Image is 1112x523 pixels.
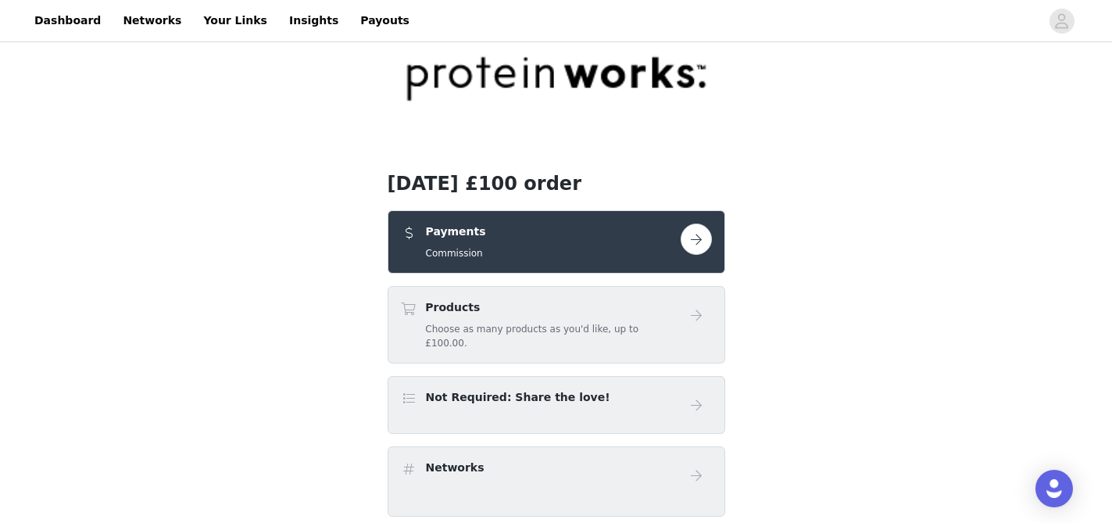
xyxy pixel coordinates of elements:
[113,3,191,38] a: Networks
[1054,9,1069,34] div: avatar
[426,389,610,406] h4: Not Required: Share the love!
[194,3,277,38] a: Your Links
[388,446,725,517] div: Networks
[425,322,680,350] h5: Choose as many products as you'd like, up to £100.00.
[426,460,484,476] h4: Networks
[388,210,725,274] div: Payments
[280,3,348,38] a: Insights
[388,170,725,198] h1: [DATE] £100 order
[351,3,419,38] a: Payouts
[388,286,725,364] div: Products
[1035,470,1073,507] div: Open Intercom Messenger
[426,246,486,260] h5: Commission
[426,224,486,240] h4: Payments
[388,376,725,434] div: Not Required: Share the love!
[25,3,110,38] a: Dashboard
[425,299,680,316] h4: Products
